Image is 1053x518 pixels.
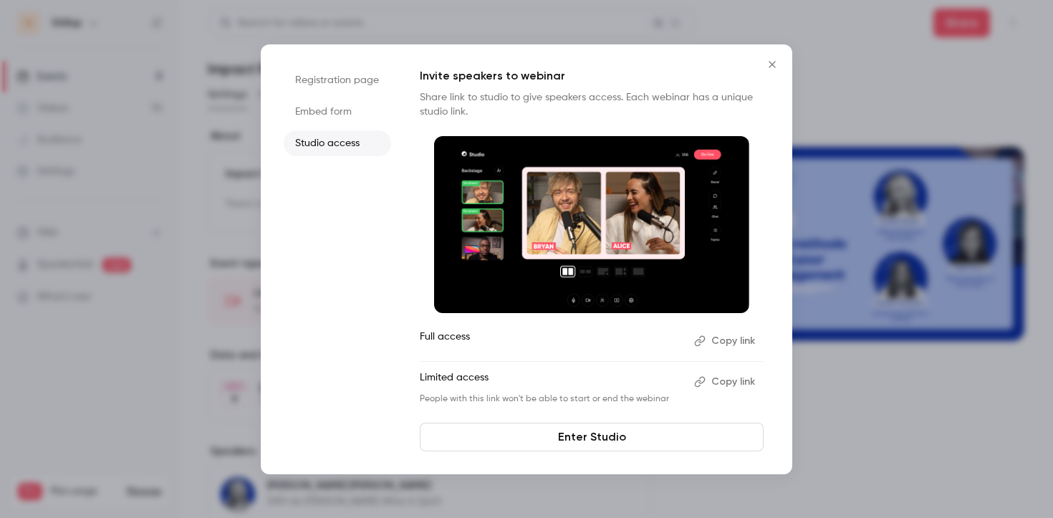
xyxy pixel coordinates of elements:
p: Full access [420,330,683,352]
button: Copy link [688,370,764,393]
p: People with this link won't be able to start or end the webinar [420,393,683,405]
li: Registration page [284,67,391,93]
a: Enter Studio [420,423,764,451]
button: Close [758,50,787,79]
p: Limited access [420,370,683,393]
p: Share link to studio to give speakers access. Each webinar has a unique studio link. [420,90,764,119]
img: Invite speakers to webinar [434,136,749,314]
button: Copy link [688,330,764,352]
p: Invite speakers to webinar [420,67,764,85]
li: Embed form [284,99,391,125]
li: Studio access [284,130,391,156]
